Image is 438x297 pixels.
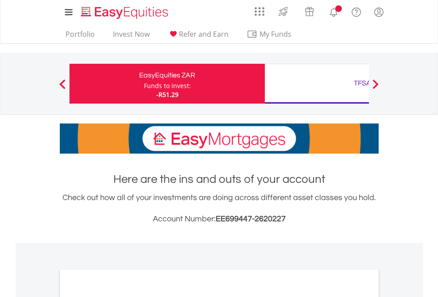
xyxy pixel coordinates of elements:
a: FAQ's and Support [345,2,368,20]
div: Funds to invest: [144,81,191,90]
span: -R51.29 [156,90,178,99]
a: Portfolio [62,30,98,43]
button: Previous [54,84,71,93]
div: Check out how all of your investments are doing across different asset classes you hold. [60,192,379,225]
a: Notifications [322,2,345,20]
img: EasyEquities_Logo.png [79,5,172,20]
span: My Funds [247,28,305,40]
span: Refer and Earn [179,29,229,39]
span: EE699447-2620227 [216,215,286,223]
a: My Profile [368,2,390,22]
h3: Account Number: [60,213,379,225]
a: Home page [78,2,172,20]
a: AppsGrid [249,2,270,16]
img: thrive-v2.svg [276,4,291,19]
a: Vouchers [296,2,322,19]
a: Refer and Earn [164,30,232,43]
img: EasyMortage Promotion Banner [60,123,379,154]
div: EasyEquities ZAR [75,69,260,81]
img: grid-menu-icon.svg [255,7,264,16]
h1: Here are the ins and outs of your account [60,171,379,187]
button: Next [367,84,384,93]
img: vouchers-v2.svg [302,4,317,19]
a: Invest Now [109,30,153,43]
